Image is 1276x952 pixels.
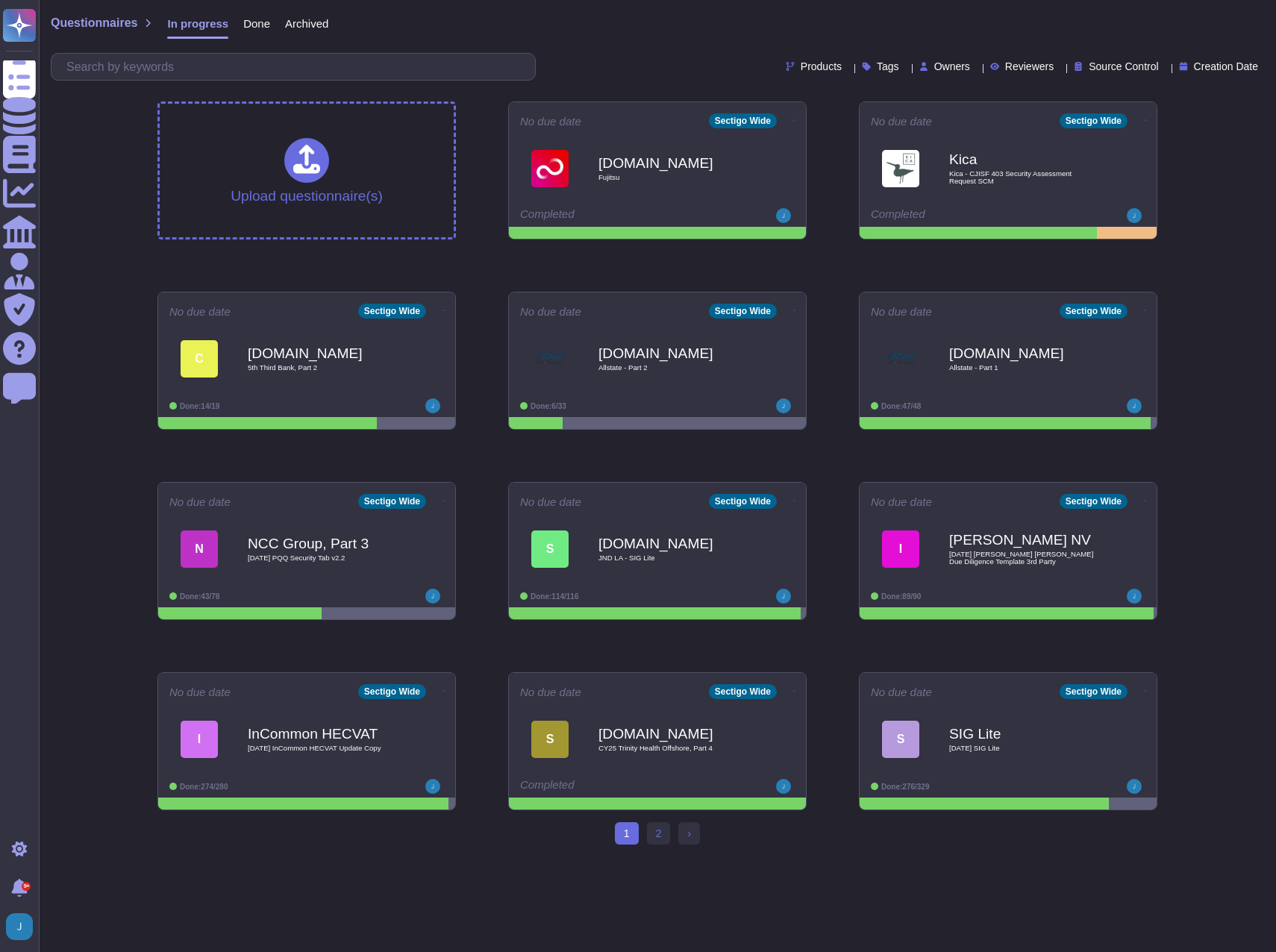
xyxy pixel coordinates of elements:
b: [DOMAIN_NAME] [598,156,748,170]
span: Done: 274/280 [180,783,228,791]
b: [DOMAIN_NAME] [949,346,1098,360]
img: user [425,589,440,604]
div: Sectigo Wide [709,494,777,509]
img: user [1127,779,1142,794]
span: Products [801,61,842,72]
span: No due date [871,496,932,507]
div: Sectigo Wide [1060,494,1128,509]
img: user [1127,398,1142,413]
span: No due date [169,496,231,507]
span: Done: 6/33 [531,402,566,410]
div: N [181,530,218,568]
span: Kica - CJISF 403 Security Assessment Request SCM [949,170,1098,184]
span: 1 [615,822,639,845]
span: No due date [520,306,581,317]
img: user [1127,589,1142,604]
div: Sectigo Wide [358,494,426,509]
span: [DATE] [PERSON_NAME] [PERSON_NAME] Due Diligence Template 3rd Party [949,551,1098,565]
span: 5th Third Bank, Part 2 [248,364,397,372]
img: user [6,913,33,940]
span: Allstate - Part 1 [949,364,1098,372]
span: JND LA - SIG Lite [598,554,748,562]
span: › [687,827,691,839]
span: Tags [877,61,899,72]
span: Done: 114/116 [531,592,579,601]
span: Allstate - Part 2 [598,364,748,372]
div: Upload questionnaire(s) [231,138,383,203]
span: No due date [871,686,932,698]
span: Questionnaires [51,17,137,29]
div: Sectigo Wide [358,304,426,319]
input: Search by keywords [59,54,535,80]
span: No due date [169,686,231,698]
img: user [1127,208,1142,223]
span: Reviewers [1005,61,1054,72]
div: Sectigo Wide [1060,304,1128,319]
img: Logo [882,340,919,378]
b: Kica [949,152,1098,166]
div: Completed [871,208,1054,223]
button: user [3,910,43,943]
div: S [531,721,569,758]
div: S [882,721,919,758]
div: Sectigo Wide [709,304,777,319]
span: In progress [167,18,228,29]
b: NCC Group, Part 3 [248,536,397,551]
b: SIG Lite [949,727,1098,741]
img: user [776,589,791,604]
span: No due date [520,116,581,127]
img: user [776,208,791,223]
div: Completed [520,779,703,794]
img: Logo [882,150,919,187]
img: user [776,779,791,794]
span: No due date [871,116,932,127]
span: Done: 43/78 [180,592,219,601]
span: CY25 Trinity Health Offshore, Part 4 [598,745,748,752]
div: Sectigo Wide [358,684,426,699]
span: No due date [169,306,231,317]
b: [DOMAIN_NAME] [248,346,397,360]
div: I [181,721,218,758]
b: InCommon HECVAT [248,727,397,741]
div: S [531,530,569,568]
div: Sectigo Wide [709,684,777,699]
b: [PERSON_NAME] NV [949,533,1098,547]
span: Done: 47/48 [881,402,921,410]
img: user [425,398,440,413]
div: Sectigo Wide [1060,684,1128,699]
b: [DOMAIN_NAME] [598,346,748,360]
img: Logo [531,340,569,378]
img: user [776,398,791,413]
a: 2 [647,822,671,845]
div: Sectigo Wide [709,113,777,128]
span: Done [243,18,270,29]
span: [DATE] SIG Lite [949,745,1098,752]
span: [DATE] InCommon HECVAT Update Copy [248,745,397,752]
span: Owners [934,61,970,72]
span: Done: 14/19 [180,402,219,410]
span: Creation Date [1194,61,1258,72]
div: Sectigo Wide [1060,113,1128,128]
span: No due date [520,496,581,507]
span: Done: 276/329 [881,783,930,791]
div: 9+ [22,882,31,891]
span: No due date [871,306,932,317]
img: user [425,779,440,794]
div: I [882,530,919,568]
b: [DOMAIN_NAME] [598,727,748,741]
div: C [181,340,218,378]
div: Completed [520,208,703,223]
b: [DOMAIN_NAME] [598,536,748,551]
span: Fujitsu [598,174,748,181]
span: [DATE] PQQ Security Tab v2.2 [248,554,397,562]
span: Source Control [1089,61,1158,72]
span: Done: 89/90 [881,592,921,601]
span: No due date [520,686,581,698]
span: Archived [285,18,328,29]
img: Logo [531,150,569,187]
